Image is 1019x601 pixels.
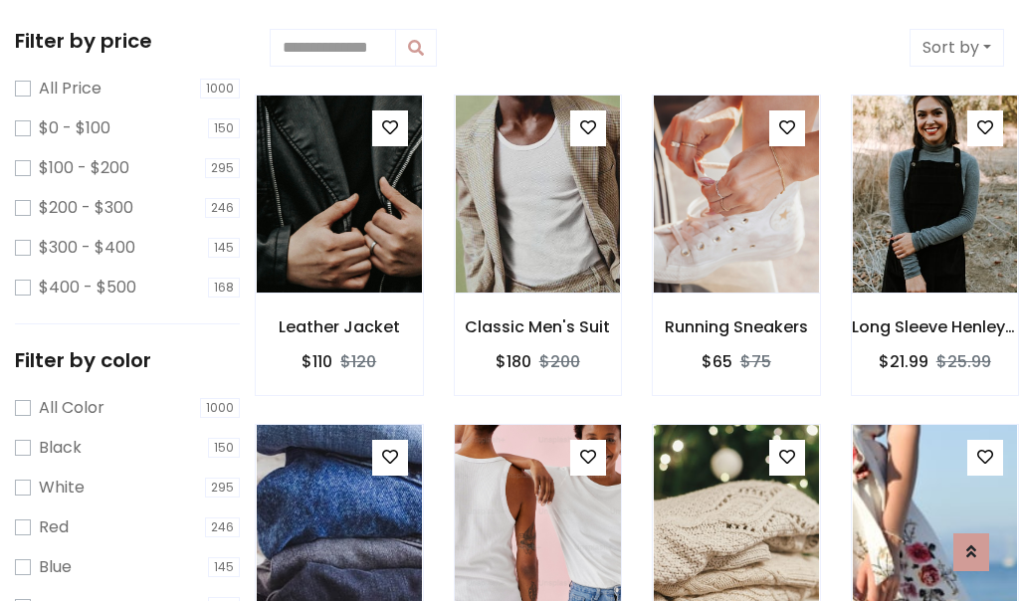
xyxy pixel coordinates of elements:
del: $200 [539,350,580,373]
h6: Leather Jacket [256,317,423,336]
h6: $21.99 [879,352,928,371]
h6: Long Sleeve Henley T-Shirt [852,317,1019,336]
h5: Filter by price [15,29,240,53]
span: 145 [208,238,240,258]
span: 246 [205,517,240,537]
label: All Price [39,77,102,100]
h6: $180 [496,352,531,371]
span: 246 [205,198,240,218]
label: Blue [39,555,72,579]
label: Red [39,515,69,539]
span: 1000 [200,398,240,418]
span: 1000 [200,79,240,99]
span: 295 [205,158,240,178]
del: $120 [340,350,376,373]
span: 150 [208,118,240,138]
del: $75 [740,350,771,373]
h6: $110 [302,352,332,371]
h6: Classic Men's Suit [455,317,622,336]
button: Sort by [910,29,1004,67]
span: 295 [205,478,240,498]
label: White [39,476,85,500]
label: Black [39,436,82,460]
label: $300 - $400 [39,236,135,260]
span: 145 [208,557,240,577]
h5: Filter by color [15,348,240,372]
h6: $65 [702,352,732,371]
span: 150 [208,438,240,458]
label: All Color [39,396,104,420]
span: 168 [208,278,240,298]
label: $0 - $100 [39,116,110,140]
label: $200 - $300 [39,196,133,220]
h6: Running Sneakers [653,317,820,336]
label: $100 - $200 [39,156,129,180]
del: $25.99 [936,350,991,373]
label: $400 - $500 [39,276,136,300]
